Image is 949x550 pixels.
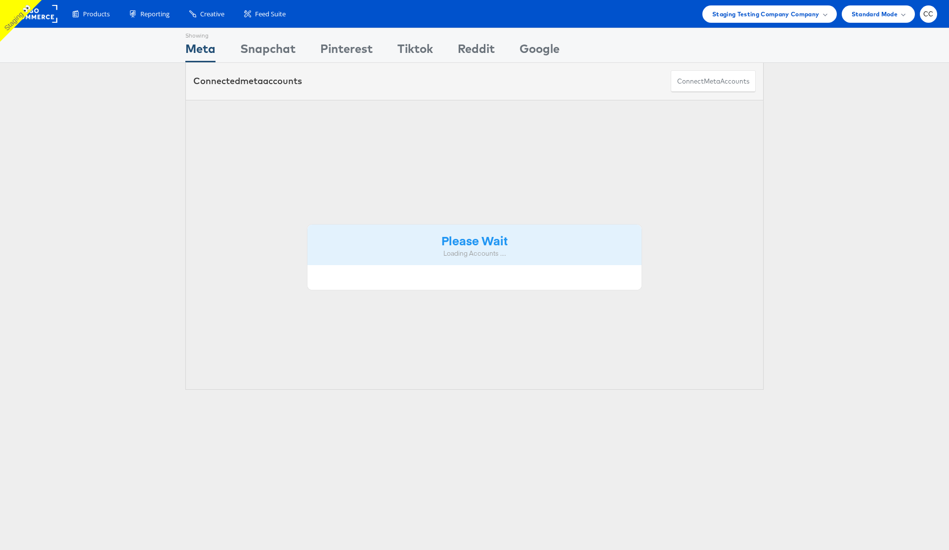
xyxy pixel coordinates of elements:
[671,70,756,92] button: ConnectmetaAccounts
[185,40,216,62] div: Meta
[519,40,560,62] div: Google
[185,28,216,40] div: Showing
[704,77,720,86] span: meta
[712,9,820,19] span: Staging Testing Company Company
[83,9,110,19] span: Products
[240,75,263,87] span: meta
[458,40,495,62] div: Reddit
[240,40,296,62] div: Snapchat
[397,40,433,62] div: Tiktok
[441,232,508,248] strong: Please Wait
[852,9,898,19] span: Standard Mode
[200,9,224,19] span: Creative
[320,40,373,62] div: Pinterest
[140,9,170,19] span: Reporting
[923,11,934,17] span: CC
[193,75,302,88] div: Connected accounts
[255,9,286,19] span: Feed Suite
[315,249,634,258] div: Loading Accounts ....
